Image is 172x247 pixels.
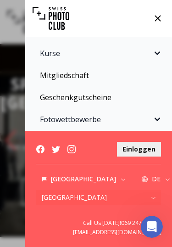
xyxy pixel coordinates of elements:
button: [GEOGRAPHIC_DATA] [36,172,132,186]
button: Fotowettbewerbe [31,110,166,129]
h1: Quim [44,5,63,11]
img: Profile image for Quim [26,5,41,20]
div: Email [18,138,154,147]
iframe: Intercom live chat [141,216,163,238]
p: Aktiv [44,11,60,21]
div: Hi 😀 Schön, dass du uns besuchst. Stell' uns gerne jederzeit Fragen oder hinterlasse ein Feedback... [7,62,150,101]
b: Einloggen [122,145,155,154]
button: Übermitteln [135,149,154,168]
a: Mitgliedschaft [31,66,166,84]
button: Home [132,4,150,21]
a: Geschenkgutscheine [31,88,166,107]
a: [EMAIL_ADDRESS][DOMAIN_NAME] [36,229,161,236]
span: Fotowettbewerbe [40,114,152,125]
a: Call Us [DATE]!069 247495455 [36,219,161,227]
img: Profile image for Quim [7,111,18,122]
div: Quim • Vor 1m [15,102,56,108]
button: Einloggen [117,142,161,157]
div: Quim sagt… [7,62,165,193]
span: • Vor 1m [39,113,69,119]
div: Schließen [150,4,166,20]
input: Enter your email [18,149,135,168]
span: Kurse [40,48,152,59]
nav: Sidebar [25,37,172,131]
span: Quim [22,113,39,119]
div: Hi 😀 Schön, dass du uns besuchst. Stell' uns gerne jederzeit Fragen oder hinterlasse ein Feedback. [15,68,143,95]
button: go back [6,4,23,21]
button: Kurse [31,44,166,62]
